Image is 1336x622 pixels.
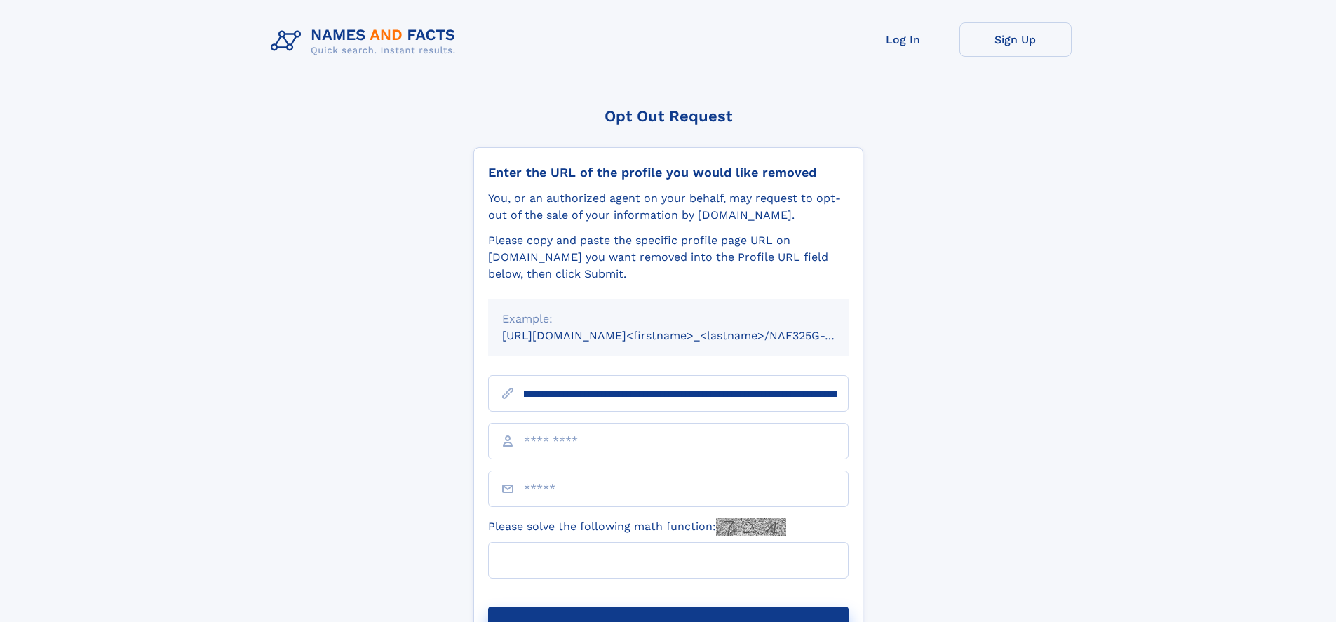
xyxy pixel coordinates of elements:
[265,22,467,60] img: Logo Names and Facts
[488,518,786,536] label: Please solve the following math function:
[959,22,1072,57] a: Sign Up
[488,190,849,224] div: You, or an authorized agent on your behalf, may request to opt-out of the sale of your informatio...
[502,329,875,342] small: [URL][DOMAIN_NAME]<firstname>_<lastname>/NAF325G-xxxxxxxx
[502,311,835,327] div: Example:
[488,232,849,283] div: Please copy and paste the specific profile page URL on [DOMAIN_NAME] you want removed into the Pr...
[488,165,849,180] div: Enter the URL of the profile you would like removed
[473,107,863,125] div: Opt Out Request
[847,22,959,57] a: Log In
